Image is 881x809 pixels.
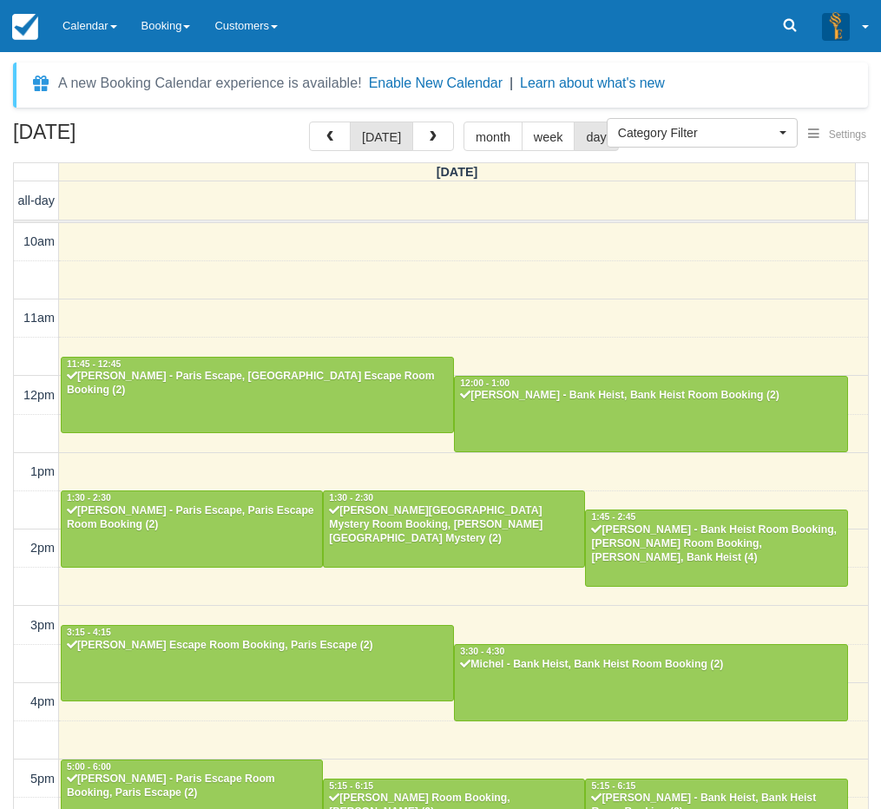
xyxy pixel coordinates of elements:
[522,122,575,151] button: week
[464,122,523,151] button: month
[460,378,510,388] span: 12:00 - 1:00
[66,370,449,398] div: [PERSON_NAME] - Paris Escape, [GEOGRAPHIC_DATA] Escape Room Booking (2)
[618,124,775,141] span: Category Filter
[66,504,318,532] div: [PERSON_NAME] - Paris Escape, Paris Escape Room Booking (2)
[328,504,580,546] div: [PERSON_NAME][GEOGRAPHIC_DATA] Mystery Room Booking, [PERSON_NAME][GEOGRAPHIC_DATA] Mystery (2)
[30,464,55,478] span: 1pm
[822,12,850,40] img: A3
[369,75,503,92] button: Enable New Calendar
[13,122,233,154] h2: [DATE]
[459,658,842,672] div: Michel - Bank Heist, Bank Heist Room Booking (2)
[323,490,585,567] a: 1:30 - 2:30[PERSON_NAME][GEOGRAPHIC_DATA] Mystery Room Booking, [PERSON_NAME][GEOGRAPHIC_DATA] My...
[350,122,413,151] button: [DATE]
[58,73,362,94] div: A new Booking Calendar experience is available!
[30,541,55,555] span: 2pm
[585,510,847,586] a: 1:45 - 2:45[PERSON_NAME] - Bank Heist Room Booking, [PERSON_NAME] Room Booking, [PERSON_NAME], Ba...
[67,359,121,369] span: 11:45 - 12:45
[61,490,323,567] a: 1:30 - 2:30[PERSON_NAME] - Paris Escape, Paris Escape Room Booking (2)
[591,512,635,522] span: 1:45 - 2:45
[590,523,842,565] div: [PERSON_NAME] - Bank Heist Room Booking, [PERSON_NAME] Room Booking, [PERSON_NAME], Bank Heist (4)
[437,165,478,179] span: [DATE]
[30,772,55,786] span: 5pm
[329,493,373,503] span: 1:30 - 2:30
[61,357,454,433] a: 11:45 - 12:45[PERSON_NAME] - Paris Escape, [GEOGRAPHIC_DATA] Escape Room Booking (2)
[829,128,866,141] span: Settings
[23,311,55,325] span: 11am
[460,647,504,656] span: 3:30 - 4:30
[67,762,111,772] span: 5:00 - 6:00
[459,389,842,403] div: [PERSON_NAME] - Bank Heist, Bank Heist Room Booking (2)
[66,639,449,653] div: [PERSON_NAME] Escape Room Booking, Paris Escape (2)
[67,493,111,503] span: 1:30 - 2:30
[66,773,318,800] div: [PERSON_NAME] - Paris Escape Room Booking, Paris Escape (2)
[23,388,55,402] span: 12pm
[454,376,847,452] a: 12:00 - 1:00[PERSON_NAME] - Bank Heist, Bank Heist Room Booking (2)
[61,625,454,701] a: 3:15 - 4:15[PERSON_NAME] Escape Room Booking, Paris Escape (2)
[574,122,618,151] button: day
[18,194,55,207] span: all-day
[329,781,373,791] span: 5:15 - 6:15
[67,628,111,637] span: 3:15 - 4:15
[30,694,55,708] span: 4pm
[30,618,55,632] span: 3pm
[510,76,513,90] span: |
[12,14,38,40] img: checkfront-main-nav-mini-logo.png
[798,122,877,148] button: Settings
[23,234,55,248] span: 10am
[454,644,847,720] a: 3:30 - 4:30Michel - Bank Heist, Bank Heist Room Booking (2)
[607,118,798,148] button: Category Filter
[591,781,635,791] span: 5:15 - 6:15
[520,76,665,90] a: Learn about what's new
